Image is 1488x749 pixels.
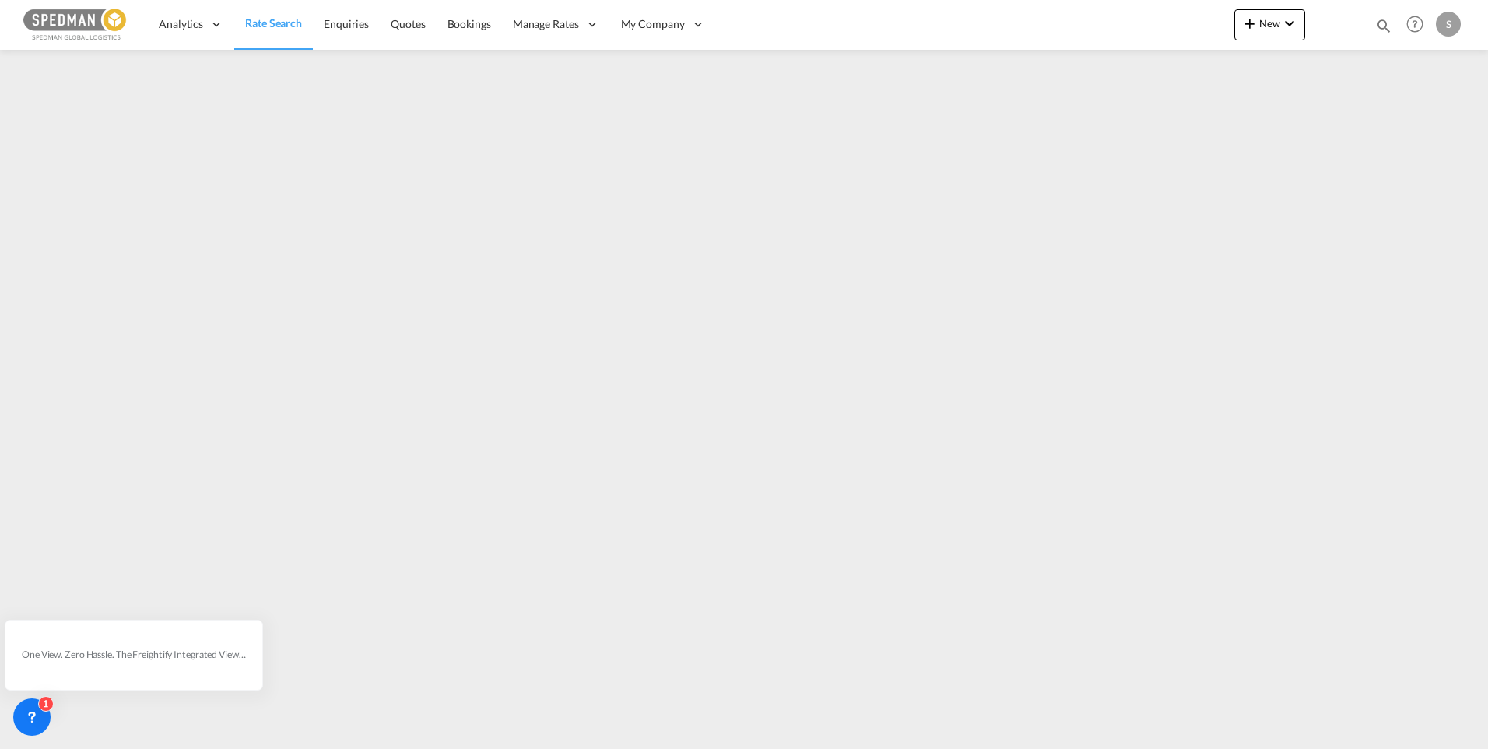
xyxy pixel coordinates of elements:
[1436,12,1461,37] div: S
[245,16,302,30] span: Rate Search
[23,7,128,42] img: c12ca350ff1b11efb6b291369744d907.png
[1241,14,1259,33] md-icon: icon-plus 400-fg
[324,17,369,30] span: Enquiries
[1241,17,1299,30] span: New
[391,17,425,30] span: Quotes
[621,16,685,32] span: My Company
[1402,11,1436,39] div: Help
[1234,9,1305,40] button: icon-plus 400-fgNewicon-chevron-down
[447,17,491,30] span: Bookings
[1375,17,1392,40] div: icon-magnify
[1375,17,1392,34] md-icon: icon-magnify
[159,16,203,32] span: Analytics
[1402,11,1428,37] span: Help
[1280,14,1299,33] md-icon: icon-chevron-down
[513,16,579,32] span: Manage Rates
